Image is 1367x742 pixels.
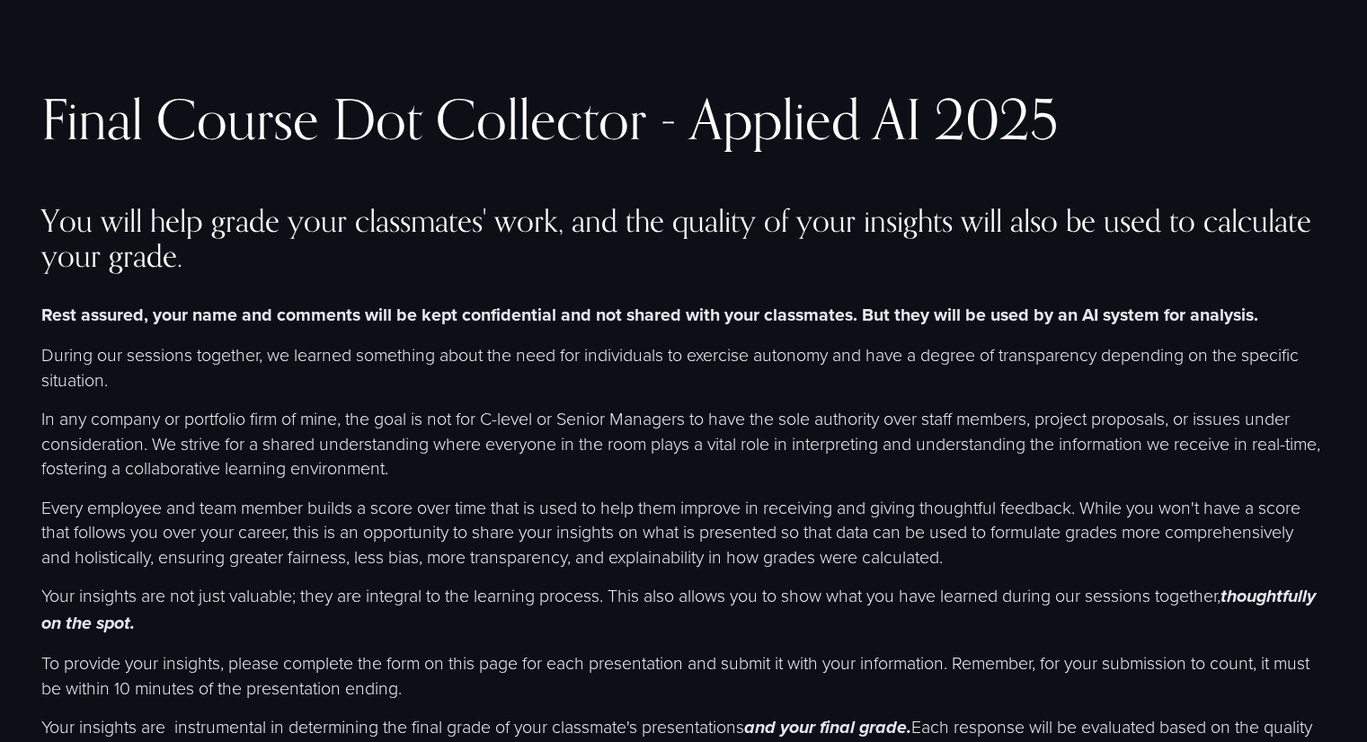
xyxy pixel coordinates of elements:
[744,717,911,739] em: and your final grade.
[41,495,1327,570] p: Every employee and team member builds a score over time that is used to help them improve in rece...
[41,302,1258,327] strong: Rest assured, your name and comments will be kept confidential and not shared with your classmate...
[41,583,1327,636] p: Your insights are not just valuable; they are integral to the learning process. This also allows ...
[41,86,1058,152] span: Final Course Dot Collector - Applied AI 2025
[41,342,1327,392] p: During our sessions together, we learned something about the need for individuals to exercise aut...
[41,406,1327,481] p: In any company or portfolio firm of mine, the goal is not for C-level or Senior Managers to have ...
[41,586,1320,635] em: thoughtfully on the spot.
[41,650,1327,700] p: To provide your insights, please complete the form on this page for each presentation and submit ...
[41,203,1327,274] h4: You will help grade your classmates' work, and the quality of your insights will also be used to ...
